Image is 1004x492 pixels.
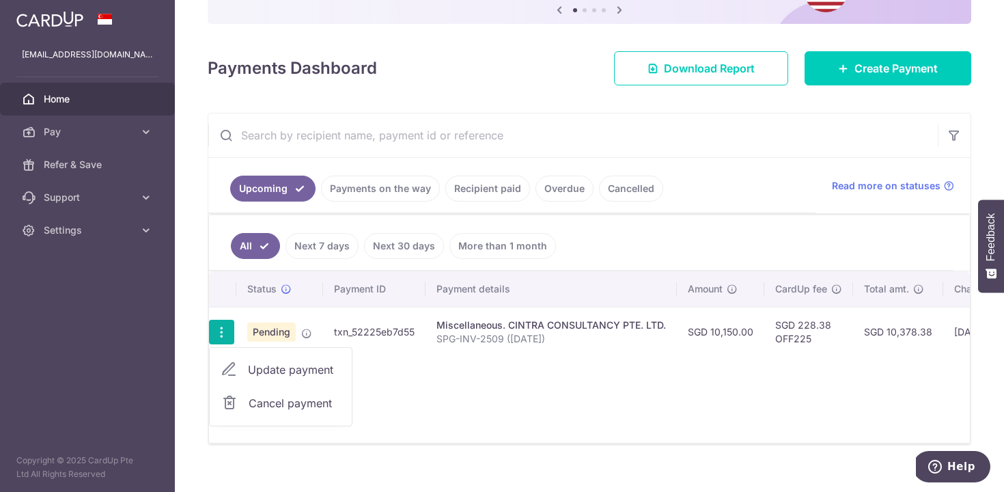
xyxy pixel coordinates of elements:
span: CardUp fee [775,282,827,296]
a: Upcoming [230,176,316,202]
td: txn_52225eb7d55 [323,307,426,357]
a: Cancelled [599,176,663,202]
span: Refer & Save [44,158,134,172]
img: CardUp [16,11,83,27]
span: Create Payment [854,60,938,77]
a: Payments on the way [321,176,440,202]
a: Download Report [614,51,788,85]
span: Amount [688,282,723,296]
iframe: Opens a widget where you can find more information [916,451,990,485]
span: Pay [44,125,134,139]
td: SGD 10,150.00 [677,307,764,357]
span: Download Report [664,60,755,77]
p: [EMAIL_ADDRESS][DOMAIN_NAME] [22,48,153,61]
a: More than 1 month [449,233,556,259]
span: Settings [44,223,134,237]
a: Recipient paid [445,176,530,202]
span: Feedback [985,213,997,261]
a: Create Payment [805,51,971,85]
a: Next 30 days [364,233,444,259]
th: Payment details [426,271,677,307]
a: All [231,233,280,259]
a: Overdue [535,176,594,202]
span: Read more on statuses [832,179,940,193]
td: SGD 228.38 OFF225 [764,307,853,357]
h4: Payments Dashboard [208,56,377,81]
span: Home [44,92,134,106]
input: Search by recipient name, payment id or reference [208,113,938,157]
a: Next 7 days [285,233,359,259]
span: Total amt. [864,282,909,296]
td: SGD 10,378.38 [853,307,943,357]
th: Payment ID [323,271,426,307]
a: Read more on statuses [832,179,954,193]
div: Miscellaneous. CINTRA CONSULTANCY PTE. LTD. [436,318,666,332]
button: Feedback - Show survey [978,200,1004,292]
span: Status [247,282,277,296]
p: SPG-INV-2509 ([DATE]) [436,332,666,346]
span: Support [44,191,134,204]
span: Pending [247,323,296,342]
